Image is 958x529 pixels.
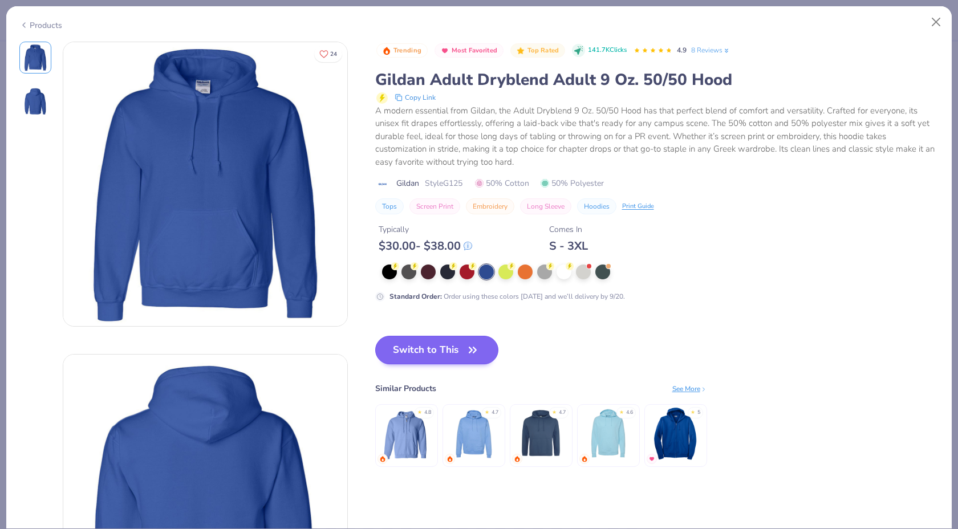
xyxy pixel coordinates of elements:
[626,409,633,417] div: 4.6
[516,46,525,55] img: Top Rated sort
[559,409,566,417] div: 4.7
[424,409,431,417] div: 4.8
[389,291,625,302] div: Order using these colors [DATE] and we’ll delivery by 9/20.
[581,406,635,461] img: Independent Trading Co. Midweight Hooded Sweatshirt
[697,409,700,417] div: 5
[375,180,391,189] img: brand logo
[425,177,462,189] span: Style G125
[314,46,342,62] button: Like
[588,46,627,55] span: 141.7K Clicks
[379,239,472,253] div: $ 30.00 - $ 38.00
[446,455,453,462] img: trending.gif
[435,43,504,58] button: Badge Button
[446,406,501,461] img: Hanes Unisex 7.8 Oz. Ecosmart 50/50 Pullover Hooded Sweatshirt
[63,42,347,326] img: Front
[417,409,422,413] div: ★
[375,104,939,169] div: A modern essential from Gildan, the Adult Dryblend 9 Oz. 50/50 Hood has that perfect blend of com...
[691,409,695,413] div: ★
[452,47,497,54] span: Most Favorited
[581,455,588,462] img: trending.gif
[475,177,529,189] span: 50% Cotton
[691,45,730,55] a: 8 Reviews
[22,44,49,71] img: Front
[375,382,436,394] div: Similar Products
[648,406,703,461] img: Hanes Adult 7.8 Oz. Ecosmart 50/50 Full-Zip Hood
[677,46,687,55] span: 4.9
[393,47,421,54] span: Trending
[520,198,571,214] button: Long Sleeve
[22,87,49,115] img: Back
[925,11,947,33] button: Close
[619,409,624,413] div: ★
[514,406,568,461] img: Just Hoods By AWDis Men's 80/20 Midweight College Hooded Sweatshirt
[379,406,433,461] img: Gildan Heavy Blend 50/50 Full-Zip Hooded Sweatshirt
[440,46,449,55] img: Most Favorited sort
[634,42,672,60] div: 4.9 Stars
[549,239,588,253] div: S - 3XL
[492,409,498,417] div: 4.7
[527,47,559,54] span: Top Rated
[485,409,489,413] div: ★
[409,198,460,214] button: Screen Print
[379,455,386,462] img: trending.gif
[541,177,604,189] span: 50% Polyester
[648,455,655,462] img: MostFav.gif
[622,202,654,211] div: Print Guide
[376,43,428,58] button: Badge Button
[672,384,707,394] div: See More
[552,409,557,413] div: ★
[577,198,616,214] button: Hoodies
[466,198,514,214] button: Embroidery
[375,69,939,91] div: Gildan Adult Dryblend Adult 9 Oz. 50/50 Hood
[330,51,337,57] span: 24
[514,455,521,462] img: trending.gif
[382,46,391,55] img: Trending sort
[510,43,565,58] button: Badge Button
[396,177,419,189] span: Gildan
[375,336,499,364] button: Switch to This
[391,91,439,104] button: copy to clipboard
[375,198,404,214] button: Tops
[379,223,472,235] div: Typically
[389,292,442,301] strong: Standard Order :
[549,223,588,235] div: Comes In
[19,19,62,31] div: Products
